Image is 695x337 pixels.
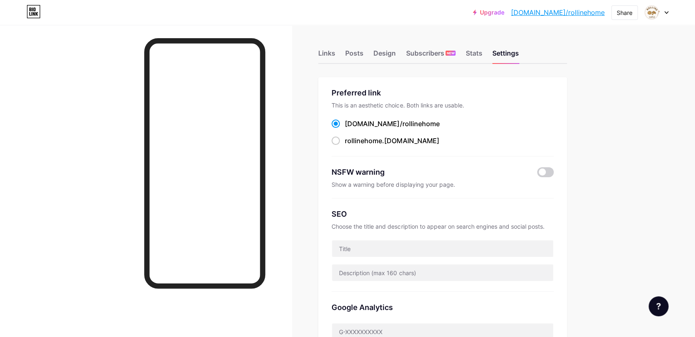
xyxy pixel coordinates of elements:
[511,7,605,17] a: [DOMAIN_NAME]/rollinehome
[406,48,455,63] div: Subscribers
[332,166,525,178] div: NSFW warning
[492,48,518,63] div: Settings
[345,137,382,145] span: rollinehome
[332,264,553,281] input: Description (max 160 chars)
[345,48,363,63] div: Posts
[373,48,396,63] div: Design
[473,9,504,16] a: Upgrade
[345,136,439,146] div: .[DOMAIN_NAME]
[332,208,554,220] div: SEO
[465,48,482,63] div: Stats
[447,51,455,56] span: NEW
[332,223,554,230] div: Choose the title and description to appear on search engines and social posts.
[617,8,632,17] div: Share
[332,181,554,188] div: Show a warning before displaying your page.
[345,119,439,129] div: [DOMAIN_NAME]/
[332,302,554,313] div: Google Analytics
[332,102,554,109] div: This is an aesthetic choice. Both links are usable.
[332,87,554,98] div: Preferred link
[402,120,439,128] span: rollinehome
[332,240,553,257] input: Title
[318,48,335,63] div: Links
[644,5,660,20] img: rollinehome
